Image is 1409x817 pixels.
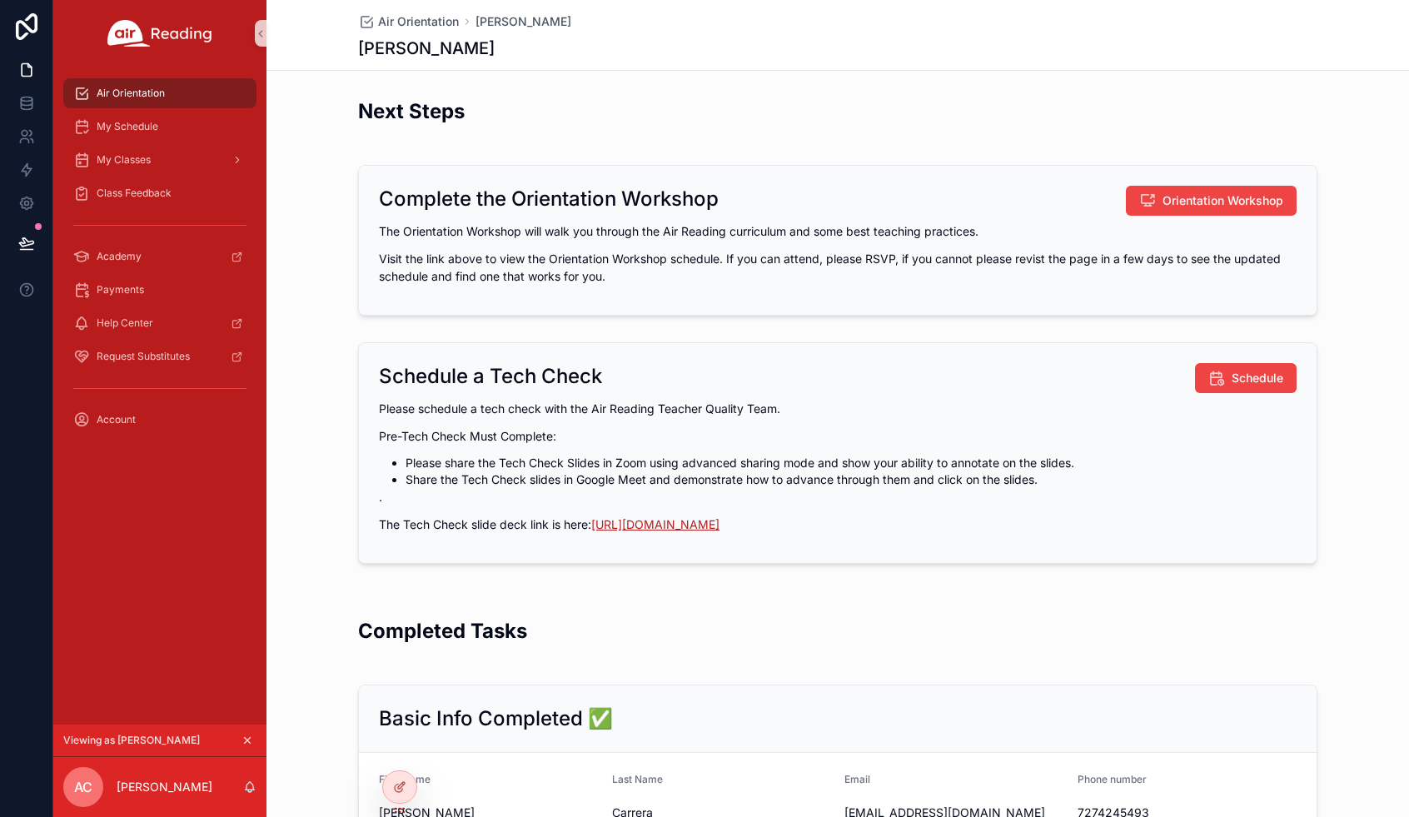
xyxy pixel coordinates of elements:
span: Orientation Workshop [1163,192,1283,209]
span: First Name [379,773,431,785]
p: Visit the link above to view the Orientation Workshop schedule. If you can attend, please RSVP, i... [379,250,1297,285]
h2: Complete the Orientation Workshop [379,186,719,212]
a: Help Center [63,308,256,338]
a: My Classes [63,145,256,175]
a: Payments [63,275,256,305]
span: Viewing as [PERSON_NAME] [63,734,200,747]
span: Payments [97,283,144,296]
button: Orientation Workshop [1126,186,1297,216]
h2: Completed Tasks [358,617,527,645]
p: The Tech Check slide deck link is here: [379,516,1297,533]
a: Account [63,405,256,435]
p: The Orientation Workshop will walk you through the Air Reading curriculum and some best teaching ... [379,222,1297,240]
span: Academy [97,250,142,263]
h2: Basic Info Completed ✅ [379,705,613,732]
a: My Schedule [63,112,256,142]
span: Air Orientation [378,13,459,30]
a: Air Orientation [358,13,459,30]
p: Pre-Tech Check Must Complete: [379,427,1297,445]
h2: Schedule a Tech Check [379,363,602,390]
li: Share the Tech Check slides in Google Meet and demonstrate how to advance through them and click ... [406,471,1297,488]
span: My Classes [97,153,151,167]
span: Last Name [612,773,663,785]
img: App logo [107,20,212,47]
a: [URL][DOMAIN_NAME] [591,517,719,531]
p: Please schedule a tech check with the Air Reading Teacher Quality Team. [379,400,1297,417]
span: Request Substitutes [97,350,190,363]
a: Air Orientation [63,78,256,108]
a: Class Feedback [63,178,256,208]
button: Schedule [1195,363,1297,393]
p: [PERSON_NAME] [117,779,212,795]
span: Class Feedback [97,187,172,200]
a: Academy [63,242,256,272]
h1: [PERSON_NAME] [358,37,495,60]
li: Please share the Tech Check Slides in Zoom using advanced sharing mode and show your ability to a... [406,455,1297,471]
span: Schedule [1232,370,1283,386]
a: Request Substitutes [63,341,256,371]
div: scrollable content [53,67,266,456]
span: Help Center [97,316,153,330]
h2: Next Steps [358,97,465,125]
span: Account [97,413,136,426]
p: . [379,488,1297,506]
span: Air Orientation [97,87,165,100]
span: Email [844,773,870,785]
a: [PERSON_NAME] [475,13,571,30]
span: Phone number [1078,773,1147,785]
span: AC [74,777,92,797]
span: My Schedule [97,120,158,133]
